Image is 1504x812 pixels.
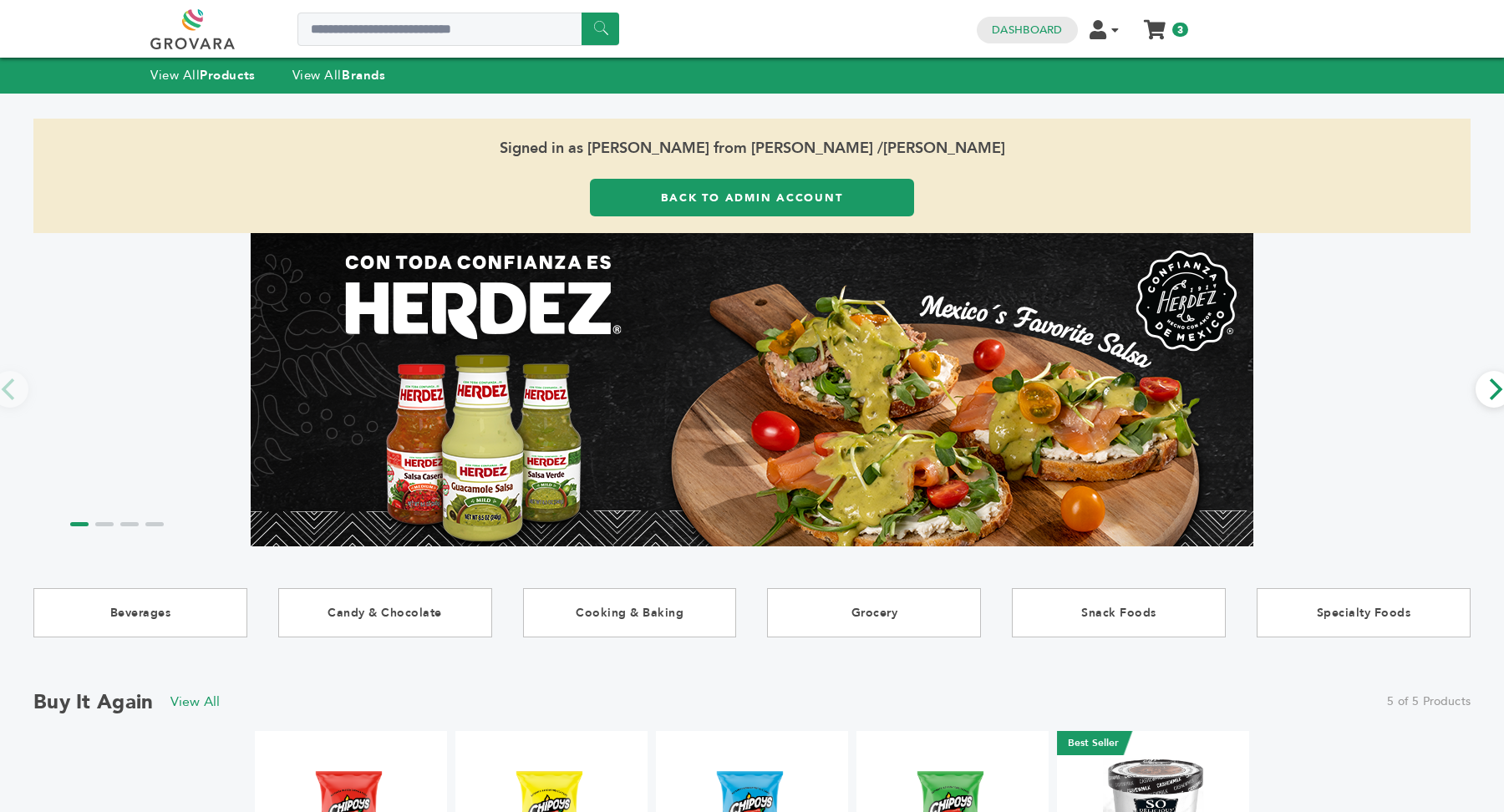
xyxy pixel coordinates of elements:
[1387,693,1471,710] span: 5 of 5 Products
[95,522,114,526] li: Page dot 2
[1146,15,1165,33] a: My Cart
[70,522,89,526] li: Page dot 1
[342,67,385,84] strong: Brands
[1172,23,1188,37] span: 3
[1257,588,1471,637] a: Specialty Foods
[523,588,737,637] a: Cooking & Baking
[33,119,1471,179] span: Signed in as [PERSON_NAME] from [PERSON_NAME] /[PERSON_NAME]
[33,688,154,716] h2: Buy it Again
[145,522,164,526] li: Page dot 4
[120,522,139,526] li: Page dot 3
[200,67,255,84] strong: Products
[292,67,386,84] a: View AllBrands
[150,67,256,84] a: View AllProducts
[251,233,1253,546] img: Marketplace Top Banner 1
[278,588,492,637] a: Candy & Chocolate
[297,13,619,46] input: Search a product or brand...
[1012,588,1226,637] a: Snack Foods
[590,179,914,216] a: Back to Admin Account
[33,588,247,637] a: Beverages
[992,23,1062,38] a: Dashboard
[767,588,981,637] a: Grocery
[170,693,221,711] a: View All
